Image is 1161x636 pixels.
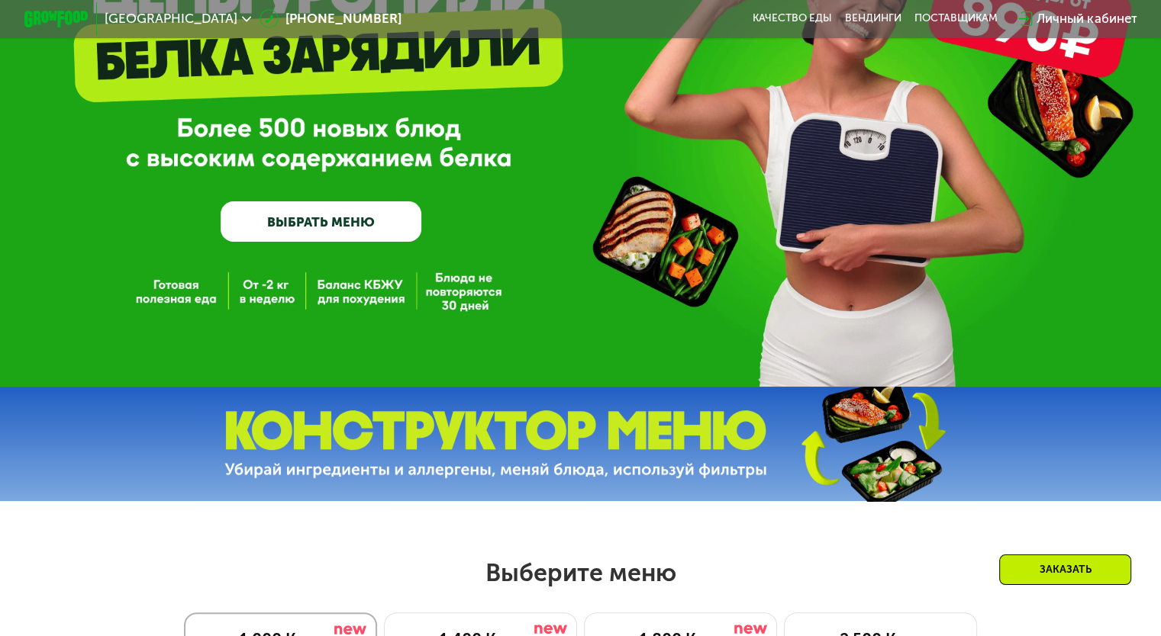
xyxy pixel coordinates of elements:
div: поставщикам [914,12,998,25]
span: [GEOGRAPHIC_DATA] [105,12,237,25]
a: Качество еды [753,12,832,25]
h2: Выберите меню [52,557,1110,588]
a: Вендинги [845,12,901,25]
a: ВЫБРАТЬ МЕНЮ [221,201,421,242]
div: Заказать [999,554,1131,585]
div: Личный кабинет [1037,9,1137,28]
a: [PHONE_NUMBER] [260,9,402,28]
